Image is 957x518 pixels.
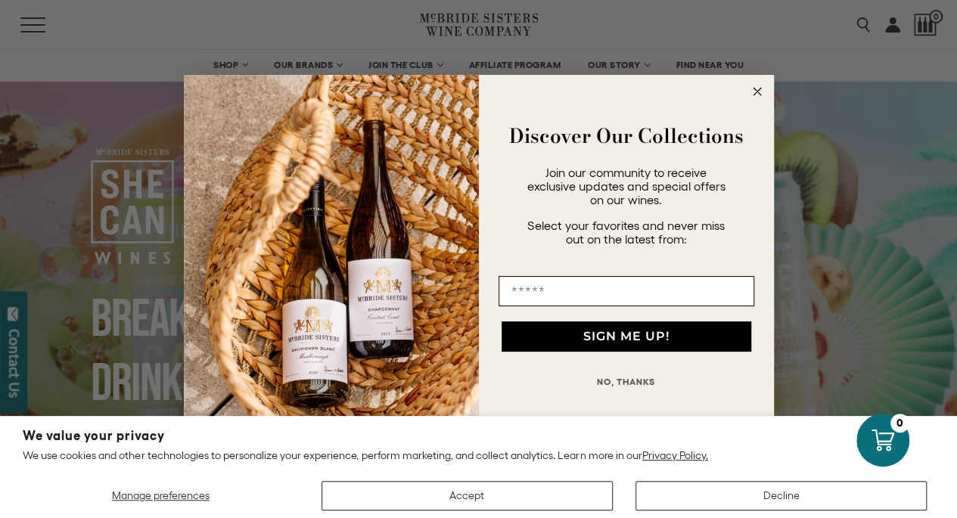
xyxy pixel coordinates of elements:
[499,367,754,397] button: NO, THANKS
[23,481,299,510] button: Manage preferences
[748,82,766,101] button: Close dialog
[184,75,479,444] img: 42653730-7e35-4af7-a99d-12bf478283cf.jpeg
[23,448,934,462] p: We use cookies and other technologies to personalize your experience, perform marketing, and coll...
[112,489,210,501] span: Manage preferences
[322,481,613,510] button: Accept
[502,321,751,352] button: SIGN ME UP!
[527,166,726,206] span: Join our community to receive exclusive updates and special offers on our wines.
[890,414,909,433] div: 0
[499,276,754,306] input: Email
[642,449,708,461] a: Privacy Policy.
[635,481,927,510] button: Decline
[23,430,934,442] h2: We value your privacy
[527,219,725,246] span: Select your favorites and never miss out on the latest from:
[509,121,744,150] strong: Discover Our Collections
